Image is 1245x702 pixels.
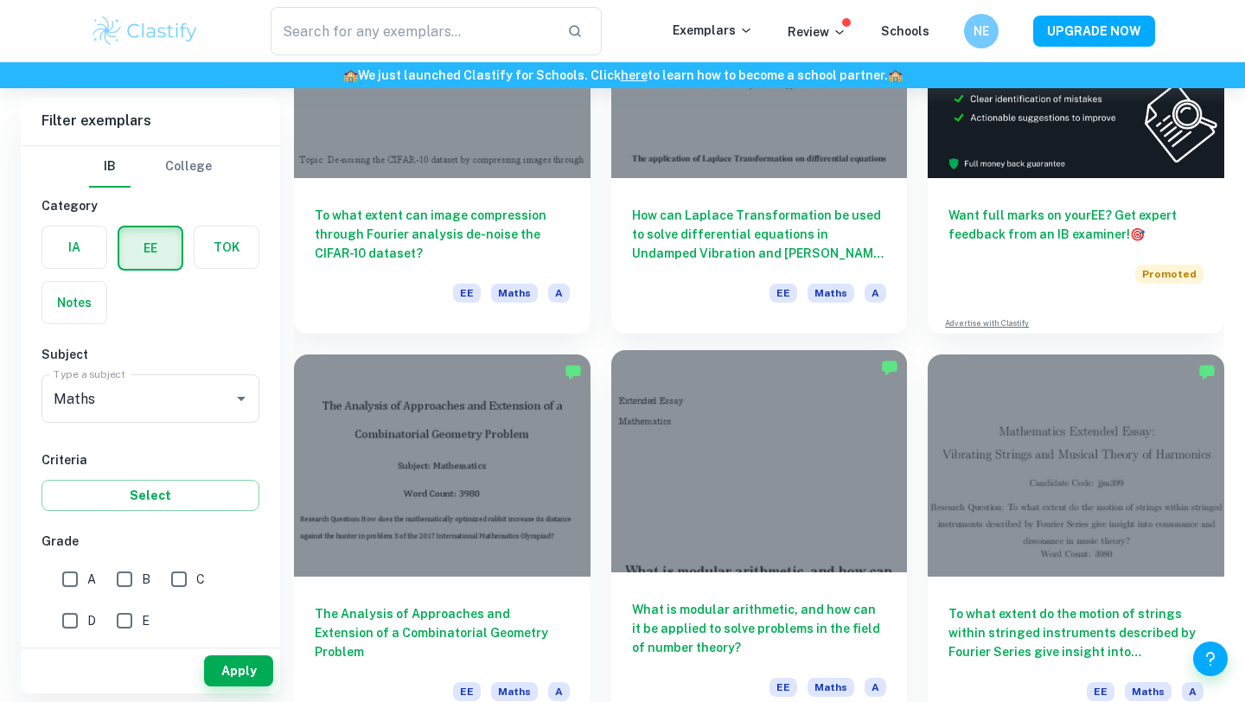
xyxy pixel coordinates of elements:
[271,7,553,55] input: Search for any exemplars...
[888,68,903,82] span: 🏫
[808,284,854,303] span: Maths
[491,682,538,701] span: Maths
[229,386,253,411] button: Open
[881,359,898,376] img: Marked
[3,66,1242,85] h6: We just launched Clastify for Schools. Click to learn how to become a school partner.
[865,284,886,303] span: A
[972,22,992,41] h6: NE
[87,611,96,630] span: D
[769,284,797,303] span: EE
[119,227,182,269] button: EE
[142,611,150,630] span: E
[948,206,1203,244] h6: Want full marks on your EE ? Get expert feedback from an IB examiner!
[343,68,358,82] span: 🏫
[165,146,212,188] button: College
[1125,682,1172,701] span: Maths
[195,227,259,268] button: TOK
[1193,641,1228,676] button: Help and Feedback
[948,604,1203,661] h6: To what extent do the motion of strings within stringed instruments described by Fourier Series g...
[42,282,106,323] button: Notes
[632,206,887,263] h6: How can Laplace Transformation be used to solve differential equations in Undamped Vibration and ...
[90,14,200,48] img: Clastify logo
[54,367,125,381] label: Type a subject
[41,345,259,364] h6: Subject
[42,227,106,268] button: IA
[1087,682,1114,701] span: EE
[1198,363,1216,380] img: Marked
[196,570,205,589] span: C
[808,678,854,697] span: Maths
[315,604,570,661] h6: The Analysis of Approaches and Extension of a Combinatorial Geometry Problem
[1033,16,1155,47] button: UPGRADE NOW
[788,22,846,41] p: Review
[315,206,570,263] h6: To what extent can image compression through Fourier analysis de-noise the CIFAR-10 dataset?
[548,682,570,701] span: A
[142,570,150,589] span: B
[453,682,481,701] span: EE
[964,14,999,48] button: NE
[89,146,212,188] div: Filter type choice
[41,450,259,469] h6: Criteria
[1130,227,1145,241] span: 🎯
[632,600,887,657] h6: What is modular arithmetic, and how can it be applied to solve problems in the field of number th...
[41,532,259,551] h6: Grade
[89,146,131,188] button: IB
[41,196,259,215] h6: Category
[865,678,886,697] span: A
[41,480,259,511] button: Select
[769,678,797,697] span: EE
[453,284,481,303] span: EE
[673,21,753,40] p: Exemplars
[621,68,648,82] a: here
[881,24,929,38] a: Schools
[1182,682,1203,701] span: A
[1135,265,1203,284] span: Promoted
[565,363,582,380] img: Marked
[21,97,280,145] h6: Filter exemplars
[491,284,538,303] span: Maths
[204,655,273,686] button: Apply
[945,317,1029,329] a: Advertise with Clastify
[87,570,96,589] span: A
[548,284,570,303] span: A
